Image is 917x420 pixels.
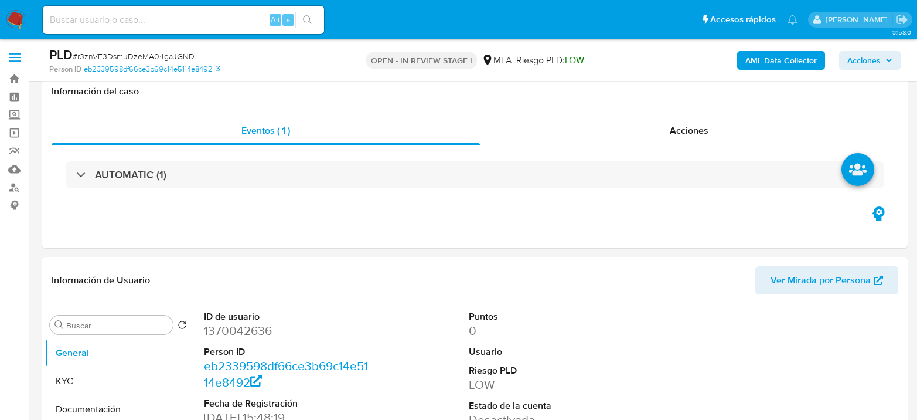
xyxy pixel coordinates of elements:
button: General [45,339,192,367]
a: Notificaciones [788,15,797,25]
button: AML Data Collector [737,51,825,70]
dt: Fecha de Registración [204,397,369,410]
span: LOW [565,53,584,67]
h1: Información del caso [52,86,898,97]
span: Accesos rápidos [710,13,776,26]
span: Acciones [670,124,708,137]
span: Riesgo PLD: [516,54,584,67]
dt: Riesgo PLD [469,364,634,377]
dd: 0 [469,323,634,339]
button: Acciones [839,51,901,70]
dt: ID de usuario [204,310,369,323]
span: Eventos ( 1 ) [241,124,290,137]
input: Buscar usuario o caso... [43,12,324,28]
button: search-icon [295,12,319,28]
b: PLD [49,45,73,64]
div: AUTOMATIC (1) [66,161,884,188]
dt: Person ID [204,346,369,358]
p: cecilia.zacarias@mercadolibre.com [826,14,892,25]
b: Person ID [49,64,81,74]
div: MLA [482,54,512,67]
dd: LOW [469,377,634,393]
h3: AUTOMATIC (1) [95,168,166,181]
button: Buscar [54,320,64,330]
a: eb2339598df66ce3b69c14e5114e8492 [204,357,368,391]
button: KYC [45,367,192,395]
h1: Información de Usuario [52,275,150,286]
dd: 1370042636 [204,323,369,339]
dt: Estado de la cuenta [469,399,634,412]
span: Alt [271,14,280,25]
button: Ver Mirada por Persona [755,266,898,294]
dt: Puntos [469,310,634,323]
b: AML Data Collector [745,51,817,70]
a: eb2339598df66ce3b69c14e5114e8492 [84,64,220,74]
button: Volver al orden por defecto [178,320,187,333]
a: Salir [896,13,908,26]
p: OPEN - IN REVIEW STAGE I [366,52,477,69]
span: s [287,14,290,25]
dt: Usuario [469,346,634,358]
span: Acciones [847,51,881,70]
span: Ver Mirada por Persona [771,266,871,294]
span: # r3znVE3DsmuDzeMA04gaJGND [73,50,195,62]
input: Buscar [66,320,168,331]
